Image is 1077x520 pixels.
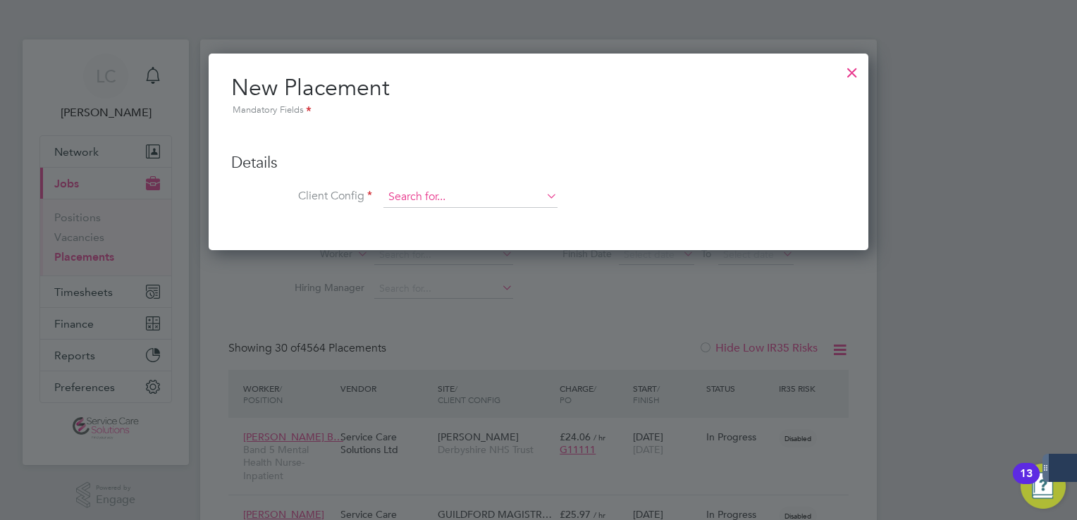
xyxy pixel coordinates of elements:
[231,73,846,118] h2: New Placement
[231,189,372,204] label: Client Config
[1021,464,1066,509] button: Open Resource Center, 13 new notifications
[231,153,846,173] h3: Details
[383,187,558,208] input: Search for...
[231,103,846,118] div: Mandatory Fields
[1020,473,1033,492] div: 13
